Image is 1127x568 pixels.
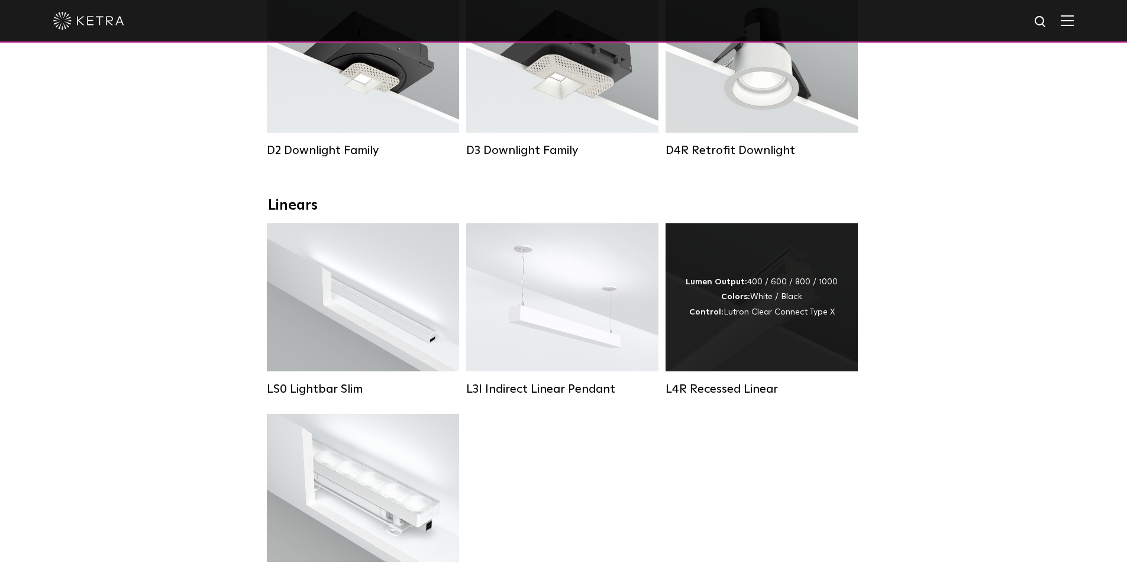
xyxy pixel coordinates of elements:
strong: Control: [689,308,724,316]
div: L4R Recessed Linear [666,382,858,396]
img: Hamburger%20Nav.svg [1061,15,1074,26]
div: D2 Downlight Family [267,143,459,158]
div: D4R Retrofit Downlight [666,143,858,158]
strong: Colors: [721,293,750,301]
div: L3I Indirect Linear Pendant [466,382,658,396]
div: LS0 Lightbar Slim [267,382,459,396]
a: L4R Recessed Linear Lumen Output:400 / 600 / 800 / 1000Colors:White / BlackControl:Lutron Clear C... [666,223,858,396]
img: ketra-logo-2019-white [53,12,124,30]
a: L3I Indirect Linear Pendant Lumen Output:400 / 600 / 800 / 1000Housing Colors:White / BlackContro... [466,223,658,396]
strong: Lumen Output: [686,278,747,286]
div: Linears [268,197,860,214]
div: D3 Downlight Family [466,143,658,158]
a: LS0 Lightbar Slim Lumen Output:200 / 350Colors:White / BlackControl:X96 Controller [267,223,459,396]
img: search icon [1034,15,1048,30]
div: 400 / 600 / 800 / 1000 White / Black Lutron Clear Connect Type X [686,275,838,320]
